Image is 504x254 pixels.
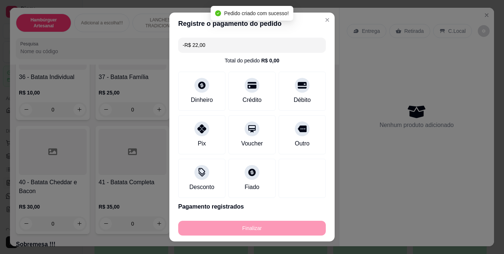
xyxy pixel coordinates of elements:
[191,96,213,104] div: Dinheiro
[225,57,279,64] div: Total do pedido
[178,202,326,211] p: Pagamento registrados
[321,14,333,26] button: Close
[242,96,262,104] div: Crédito
[183,38,321,52] input: Ex.: hambúrguer de cordeiro
[245,183,259,192] div: Fiado
[241,139,263,148] div: Voucher
[189,183,214,192] div: Desconto
[224,10,289,16] span: Pedido criado com sucesso!
[169,13,335,35] header: Registre o pagamento do pedido
[294,96,311,104] div: Débito
[215,10,221,16] span: check-circle
[198,139,206,148] div: Pix
[261,57,279,64] div: R$ 0,00
[295,139,310,148] div: Outro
